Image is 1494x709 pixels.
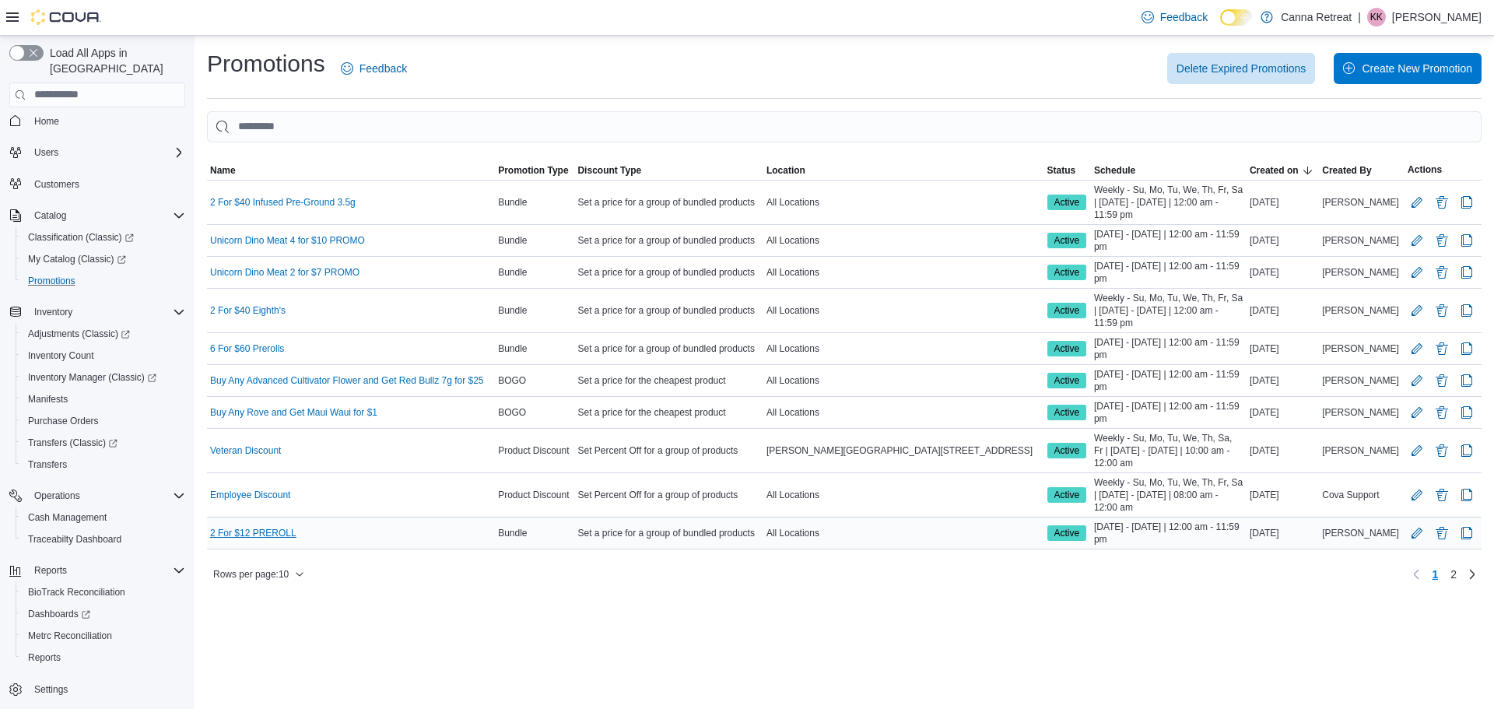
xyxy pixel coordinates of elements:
[1054,405,1080,419] span: Active
[207,565,310,584] button: Rows per page:10
[1457,524,1476,542] button: Clone Promotion
[498,374,526,387] span: BOGO
[34,490,80,502] span: Operations
[498,444,569,457] span: Product Discount
[574,193,763,212] div: Set a price for a group of bundled products
[22,250,185,269] span: My Catalog (Classic)
[28,393,68,405] span: Manifests
[577,164,641,177] span: Discount Type
[1094,368,1243,393] span: [DATE] - [DATE] | 12:00 am - 11:59 pm
[22,390,185,409] span: Manifests
[1047,373,1087,388] span: Active
[1433,486,1451,504] button: Delete Promotion
[22,508,113,527] a: Cash Management
[16,432,191,454] a: Transfers (Classic)
[766,489,819,501] span: All Locations
[1094,260,1243,285] span: [DATE] - [DATE] | 12:00 am - 11:59 pm
[1322,266,1399,279] span: [PERSON_NAME]
[22,368,185,387] span: Inventory Manager (Classic)
[1392,8,1482,26] p: [PERSON_NAME]
[210,266,359,279] a: Unicorn Dino Meat 2 for $7 PROMO
[1054,304,1080,318] span: Active
[1322,234,1399,247] span: [PERSON_NAME]
[210,406,377,419] a: Buy Any Rove and Get Maui Waui for $1
[766,196,819,209] span: All Locations
[766,304,819,317] span: All Locations
[1408,441,1426,460] button: Edit Promotion
[28,275,75,287] span: Promotions
[1322,196,1399,209] span: [PERSON_NAME]
[1433,339,1451,358] button: Delete Promotion
[574,403,763,422] div: Set a price for the cheapest product
[1322,374,1399,387] span: [PERSON_NAME]
[28,303,79,321] button: Inventory
[1322,304,1399,317] span: [PERSON_NAME]
[1362,61,1472,76] span: Create New Promotion
[16,248,191,270] a: My Catalog (Classic)
[22,346,100,365] a: Inventory Count
[574,263,763,282] div: Set a price for a group of bundled products
[22,412,105,430] a: Purchase Orders
[1322,164,1371,177] span: Created By
[16,226,191,248] a: Classification (Classic)
[34,209,66,222] span: Catalog
[766,164,805,177] span: Location
[3,142,191,163] button: Users
[766,406,819,419] span: All Locations
[1247,486,1319,504] div: [DATE]
[1370,8,1383,26] span: KK
[16,454,191,476] button: Transfers
[22,455,185,474] span: Transfers
[1358,8,1361,26] p: |
[22,508,185,527] span: Cash Management
[28,111,185,131] span: Home
[16,345,191,367] button: Inventory Count
[1457,403,1476,422] button: Clone Promotion
[22,648,67,667] a: Reports
[28,174,185,194] span: Customers
[1281,8,1352,26] p: Canna Retreat
[1054,444,1080,458] span: Active
[1457,486,1476,504] button: Clone Promotion
[1054,526,1080,540] span: Active
[1047,487,1087,503] span: Active
[1054,374,1080,388] span: Active
[1247,161,1319,180] button: Created on
[1433,263,1451,282] button: Delete Promotion
[1054,488,1080,502] span: Active
[28,486,185,505] span: Operations
[1433,441,1451,460] button: Delete Promotion
[766,266,819,279] span: All Locations
[28,206,185,225] span: Catalog
[1433,524,1451,542] button: Delete Promotion
[1047,405,1087,420] span: Active
[498,164,568,177] span: Promotion Type
[22,627,185,645] span: Metrc Reconciliation
[1094,400,1243,425] span: [DATE] - [DATE] | 12:00 am - 11:59 pm
[574,161,763,180] button: Discount Type
[1433,371,1451,390] button: Delete Promotion
[1408,486,1426,504] button: Edit Promotion
[16,528,191,550] button: Traceabilty Dashboard
[28,206,72,225] button: Catalog
[498,266,527,279] span: Bundle
[1433,403,1451,422] button: Delete Promotion
[16,625,191,647] button: Metrc Reconciliation
[1047,303,1087,318] span: Active
[16,507,191,528] button: Cash Management
[1408,163,1442,176] span: Actions
[1220,9,1253,26] input: Dark Mode
[22,250,132,269] a: My Catalog (Classic)
[22,368,163,387] a: Inventory Manager (Classic)
[22,272,185,290] span: Promotions
[3,560,191,581] button: Reports
[3,485,191,507] button: Operations
[28,349,94,362] span: Inventory Count
[1408,524,1426,542] button: Edit Promotion
[1094,521,1243,546] span: [DATE] - [DATE] | 12:00 am - 11:59 pm
[1433,193,1451,212] button: Delete Promotion
[1094,476,1243,514] span: Weekly - Su, Mo, Tu, We, Th, Fr, Sa | [DATE] - [DATE] | 08:00 am - 12:00 am
[3,205,191,226] button: Catalog
[1407,562,1482,587] nav: Pagination for table:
